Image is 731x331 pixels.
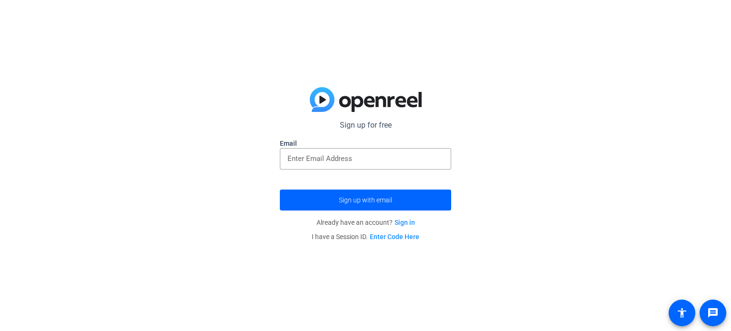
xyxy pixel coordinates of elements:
img: blue-gradient.svg [310,87,422,112]
button: Sign up with email [280,190,451,211]
a: Enter Code Here [370,233,419,241]
p: Sign up for free [280,120,451,131]
span: Already have an account? [316,219,415,226]
label: Email [280,139,451,148]
mat-icon: accessibility [676,307,688,319]
input: Enter Email Address [287,153,444,164]
mat-icon: message [707,307,719,319]
a: Sign in [395,219,415,226]
span: I have a Session ID. [312,233,419,241]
